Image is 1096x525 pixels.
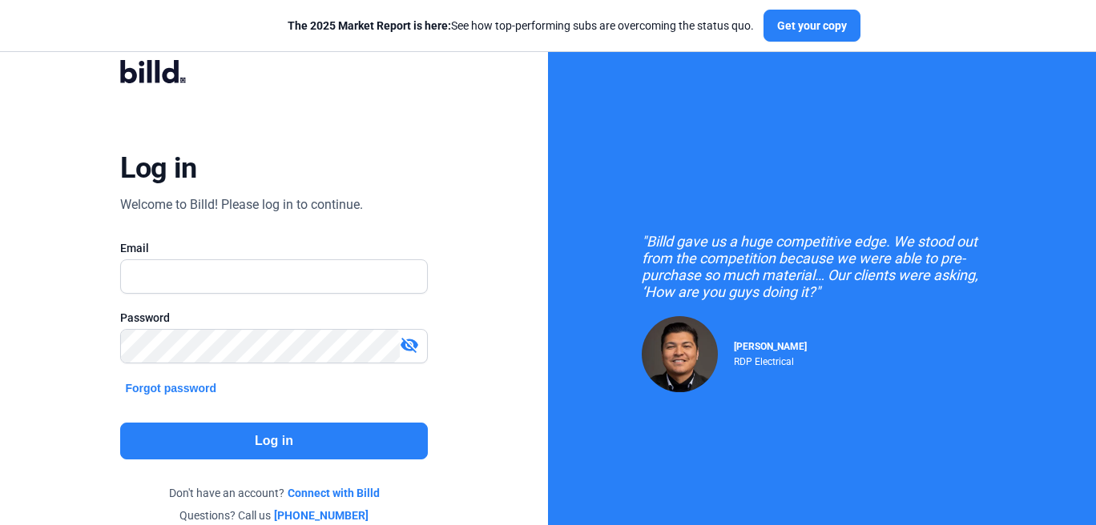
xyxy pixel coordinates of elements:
button: Log in [120,423,427,459]
span: [PERSON_NAME] [734,341,807,352]
span: The 2025 Market Report is here: [288,19,451,32]
div: "Billd gave us a huge competitive edge. We stood out from the competition because we were able to... [642,233,1002,300]
div: Log in [120,150,196,186]
div: RDP Electrical [734,352,807,367]
div: Password [120,310,427,326]
a: Connect with Billd [288,485,380,501]
img: Raul Pacheco [642,316,718,392]
div: Questions? Call us [120,507,427,523]
div: Email [120,240,427,256]
mat-icon: visibility_off [400,335,419,355]
a: [PHONE_NUMBER] [274,507,369,523]
div: Welcome to Billd! Please log in to continue. [120,195,363,214]
div: Don't have an account? [120,485,427,501]
div: See how top-performing subs are overcoming the status quo. [288,18,754,34]
button: Get your copy [764,10,860,42]
button: Forgot password [120,379,221,397]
